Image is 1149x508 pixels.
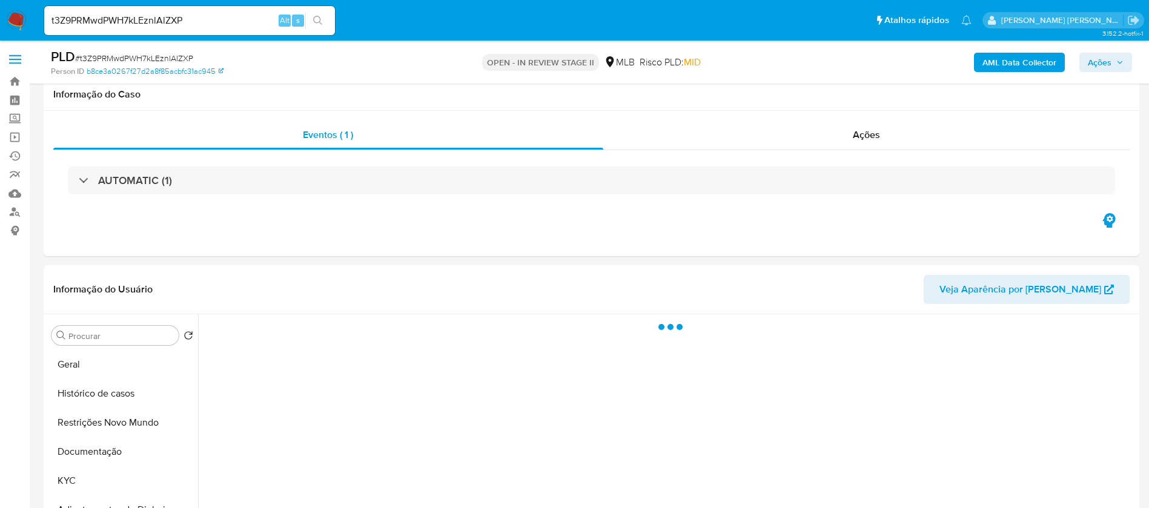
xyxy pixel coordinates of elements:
a: Sair [1127,14,1140,27]
h1: Informação do Caso [53,88,1130,101]
input: Procurar [68,331,174,341]
button: Restrições Novo Mundo [47,408,198,437]
span: Atalhos rápidos [884,14,949,27]
span: Alt [280,15,290,26]
button: search-icon [305,12,330,29]
b: Person ID [51,66,84,77]
div: MLB [604,56,635,69]
h3: AUTOMATIC (1) [98,174,172,187]
button: Veja Aparência por [PERSON_NAME] [924,275,1130,304]
button: Geral [47,350,198,379]
button: KYC [47,466,198,495]
a: Notificações [961,15,972,25]
span: s [296,15,300,26]
button: Ações [1079,53,1132,72]
p: OPEN - IN REVIEW STAGE II [482,54,599,71]
input: Pesquise usuários ou casos... [44,13,335,28]
span: Eventos ( 1 ) [303,128,353,142]
button: Documentação [47,437,198,466]
span: Veja Aparência por [PERSON_NAME] [939,275,1101,304]
div: AUTOMATIC (1) [68,167,1115,194]
h1: Informação do Usuário [53,283,153,295]
span: # t3Z9PRMwdPWH7kLEznlAlZXP [75,52,193,64]
span: MID [684,55,701,69]
button: Procurar [56,331,66,340]
button: AML Data Collector [974,53,1065,72]
span: Ações [853,128,880,142]
button: Histórico de casos [47,379,198,408]
p: renata.fdelgado@mercadopago.com.br [1001,15,1124,26]
b: AML Data Collector [982,53,1056,72]
b: PLD [51,47,75,66]
span: Ações [1088,53,1111,72]
span: Risco PLD: [640,56,701,69]
button: Retornar ao pedido padrão [184,331,193,344]
a: b8ce3a0267f27d2a8f85acbfc31ac945 [87,66,224,77]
